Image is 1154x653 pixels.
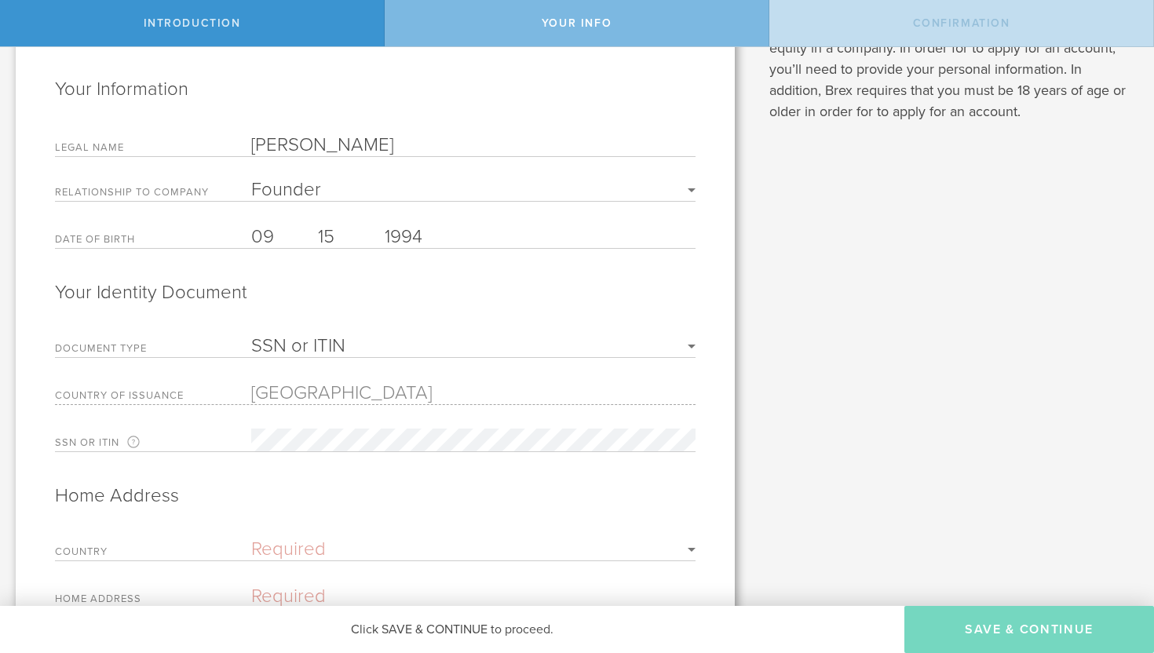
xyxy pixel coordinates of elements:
h2: Home Address [55,483,696,509]
label: Document Type [55,344,251,357]
input: MM [251,225,318,248]
label: Country [55,547,251,560]
label: Date of birth [55,235,251,248]
input: Required [251,133,696,156]
input: Required [251,585,696,607]
h2: Your Identity Document [55,280,696,305]
label: Home Address [55,594,251,607]
span: Introduction [144,16,241,30]
input: DD [318,225,385,248]
label: Relationship to Company [55,188,251,201]
label: Country of Issuance [55,391,251,404]
span: Confirmation [913,16,1010,30]
label: SSN or ITIN [55,436,251,451]
button: Save & Continue [904,606,1154,653]
label: Legal Name [55,143,251,156]
span: Your Info [542,16,612,30]
input: YYYY [385,225,518,248]
h2: Your Information [55,77,696,102]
